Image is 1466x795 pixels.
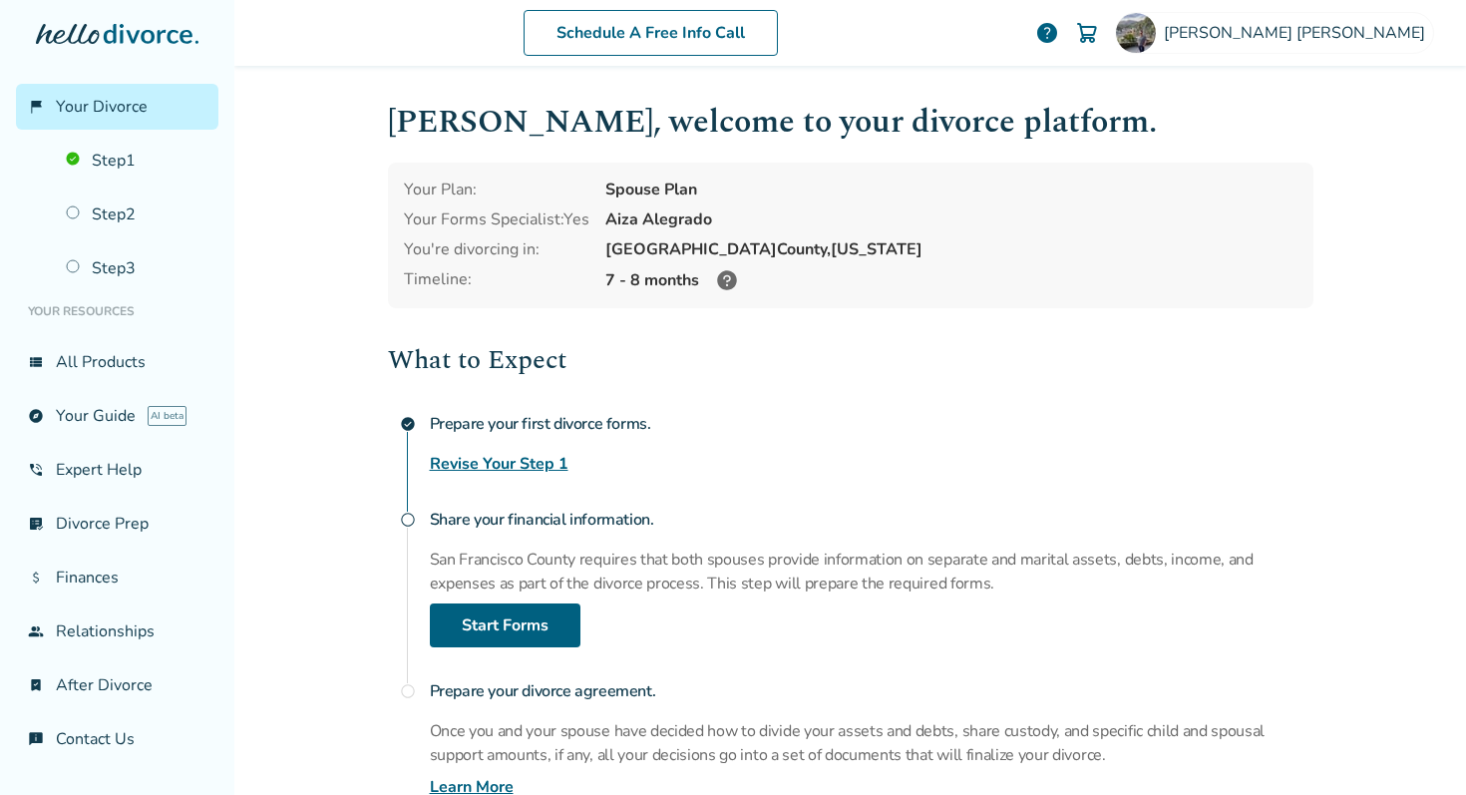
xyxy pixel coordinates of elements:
h1: [PERSON_NAME] , welcome to your divorce platform. [388,98,1313,147]
span: chat_info [28,731,44,747]
h4: Share your financial information. [430,500,1313,540]
div: Spouse Plan [605,179,1297,200]
a: Start Forms [430,603,580,647]
a: groupRelationships [16,608,218,654]
a: attach_moneyFinances [16,555,218,600]
p: Once you and your spouse have decided how to divide your assets and debts, share custody, and spe... [430,719,1313,767]
a: flag_2Your Divorce [16,84,218,130]
a: exploreYour GuideAI beta [16,393,218,439]
div: 7 - 8 months [605,268,1297,292]
div: Your Plan: [404,179,589,200]
span: attach_money [28,570,44,586]
a: view_listAll Products [16,339,218,385]
a: Schedule A Free Info Call [524,10,778,56]
img: Joseph Dimick [1116,13,1156,53]
h2: What to Expect [388,340,1313,380]
span: radio_button_unchecked [400,512,416,528]
span: AI beta [148,406,186,426]
span: Your Divorce [56,96,148,118]
div: Timeline: [404,268,589,292]
span: explore [28,408,44,424]
img: Cart [1075,21,1099,45]
div: Your Forms Specialist: Yes [404,208,589,230]
a: chat_infoContact Us [16,716,218,762]
h4: Prepare your divorce agreement. [430,671,1313,711]
span: view_list [28,354,44,370]
span: radio_button_unchecked [400,683,416,699]
span: [PERSON_NAME] [PERSON_NAME] [1164,22,1433,44]
span: group [28,623,44,639]
a: bookmark_checkAfter Divorce [16,662,218,708]
span: flag_2 [28,99,44,115]
a: phone_in_talkExpert Help [16,447,218,493]
h4: Prepare your first divorce forms. [430,404,1313,444]
a: Step2 [54,192,218,237]
li: Your Resources [16,291,218,331]
a: help [1035,21,1059,45]
span: list_alt_check [28,516,44,532]
span: phone_in_talk [28,462,44,478]
div: [GEOGRAPHIC_DATA] County, [US_STATE] [605,238,1297,260]
a: Step3 [54,245,218,291]
a: Step1 [54,138,218,184]
iframe: Chat Widget [1366,699,1466,795]
p: San Francisco County requires that both spouses provide information on separate and marital asset... [430,548,1313,596]
a: Revise Your Step 1 [430,452,568,476]
div: You're divorcing in: [404,238,589,260]
span: check_circle [400,416,416,432]
span: bookmark_check [28,677,44,693]
div: Aiza Alegrado [605,208,1297,230]
a: list_alt_checkDivorce Prep [16,501,218,547]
